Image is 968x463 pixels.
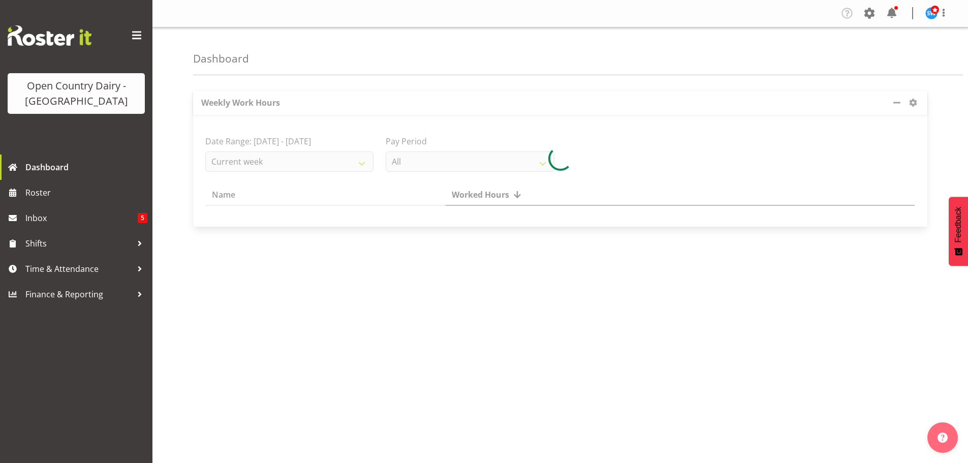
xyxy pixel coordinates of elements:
span: Inbox [25,210,138,226]
img: help-xxl-2.png [938,433,948,443]
span: Feedback [954,207,963,242]
span: Time & Attendance [25,261,132,276]
span: Finance & Reporting [25,287,132,302]
button: Feedback - Show survey [949,197,968,266]
div: Open Country Dairy - [GEOGRAPHIC_DATA] [18,78,135,109]
h4: Dashboard [193,53,249,65]
span: 5 [138,213,147,223]
img: Rosterit website logo [8,25,91,46]
span: Dashboard [25,160,147,175]
img: steve-webb7510.jpg [925,7,938,19]
span: Shifts [25,236,132,251]
span: Roster [25,185,147,200]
